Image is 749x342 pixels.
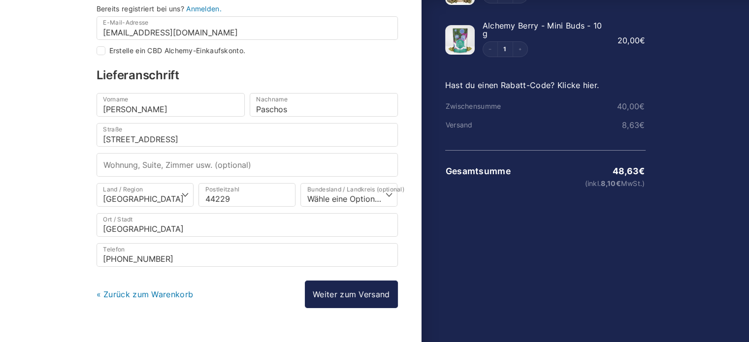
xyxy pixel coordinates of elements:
[601,179,621,187] span: 8,10
[639,120,645,130] span: €
[97,123,398,147] input: Straße
[97,4,184,13] span: Bereits registriert bei uns?
[97,69,398,81] h3: Lieferanschrift
[445,166,512,176] th: Gesamtsumme
[97,213,398,237] input: Ort / Stadt
[483,21,602,38] span: Alchemy Berry - Mini Buds - 10 g
[97,93,245,117] input: Vorname
[512,180,645,187] small: (inkl. MwSt.)
[198,183,295,207] input: Postleitzahl
[639,166,645,176] span: €
[445,121,512,129] th: Versand
[639,101,645,111] span: €
[445,80,599,90] a: Hast du einen Rabatt-Code? Klicke hier.
[97,153,398,177] input: Wohnung, Suite, Zimmer usw. (optional)
[616,179,620,187] span: €
[498,46,513,52] a: Edit
[97,289,194,299] a: « Zurück zum Warenkorb
[305,280,397,308] a: Weiter zum Versand
[483,42,498,57] button: Decrement
[97,243,398,267] input: Telefon
[617,101,645,111] bdi: 40,00
[513,42,527,57] button: Increment
[640,35,645,45] span: €
[186,4,222,13] a: Anmelden.
[97,16,398,40] input: E-Mail-Adresse
[109,47,246,54] label: Erstelle ein CBD Alchemy-Einkaufskonto.
[250,93,398,117] input: Nachname
[622,120,645,130] bdi: 8,63
[618,35,646,45] bdi: 20,00
[613,166,645,176] bdi: 48,63
[445,102,512,110] th: Zwischensumme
